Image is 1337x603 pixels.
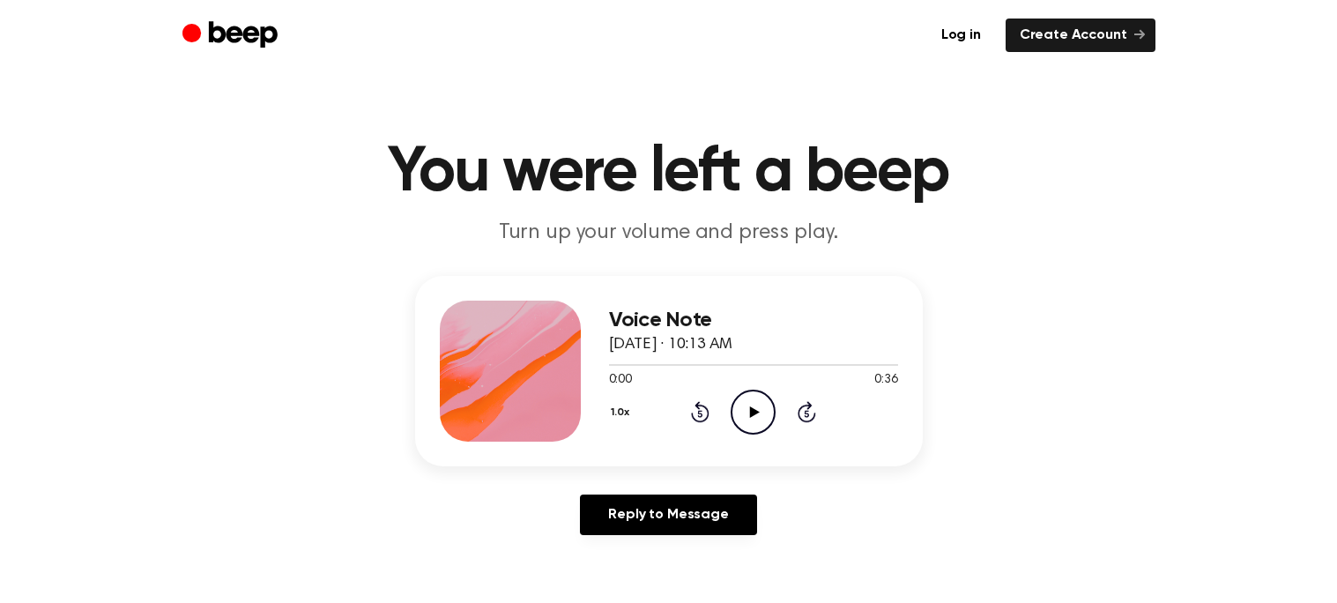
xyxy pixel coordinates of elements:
span: 0:36 [874,371,897,390]
span: [DATE] · 10:13 AM [609,337,732,353]
span: 0:00 [609,371,632,390]
a: Create Account [1006,19,1155,52]
a: Reply to Message [580,495,756,535]
h1: You were left a beep [218,141,1120,205]
p: Turn up your volume and press play. [331,219,1007,248]
h3: Voice Note [609,309,898,332]
a: Beep [182,19,282,53]
button: 1.0x [609,398,636,428]
a: Log in [927,19,995,52]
